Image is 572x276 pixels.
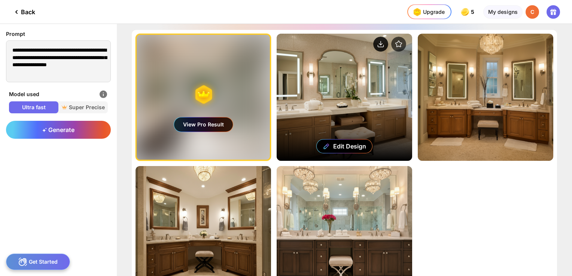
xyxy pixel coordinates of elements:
[6,30,111,38] div: Prompt
[9,90,108,99] div: Model used
[6,254,70,270] div: Get Started
[471,9,476,15] span: 5
[483,5,523,19] div: My designs
[411,6,445,18] div: Upgrade
[174,117,233,132] div: View Pro Result
[411,6,423,18] img: upgrade-nav-btn-icon.gif
[9,104,58,111] span: Ultra fast
[526,5,539,19] div: C
[12,7,35,16] div: Back
[42,126,74,134] span: Generate
[333,142,366,150] div: Edit Design
[58,104,108,111] span: Super Precise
